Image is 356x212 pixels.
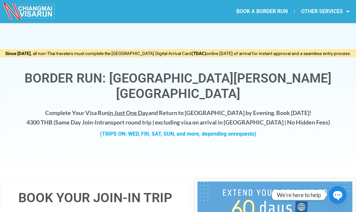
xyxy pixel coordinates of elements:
strong: (TDAC) [192,51,206,56]
strong: Same Day Join-In [55,119,100,126]
h4: Complete Your Visa Run and Return to [GEOGRAPHIC_DATA] by Evening. Book [DATE]! 4300 THB ( transp... [7,108,349,127]
strong: Since [DATE] [5,51,31,56]
span: in Just One Day [108,109,148,116]
span: , all non-Thai travelers must complete the [GEOGRAPHIC_DATA] Digital Arrival Card online [DATE] o... [5,51,351,56]
h4: BOOK YOUR JOIN-IN TRIP [7,191,184,204]
a: BOOK A BORDER RUN [230,4,294,19]
a: OTHER SERVICES [295,4,356,19]
strong: (TRIPS ON: WED, FRI, SAT, SUN, and more, depending on [100,131,256,137]
nav: Menu [178,4,356,19]
h1: Border Run: [GEOGRAPHIC_DATA][PERSON_NAME][GEOGRAPHIC_DATA] [7,71,349,102]
span: requests) [234,131,256,137]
